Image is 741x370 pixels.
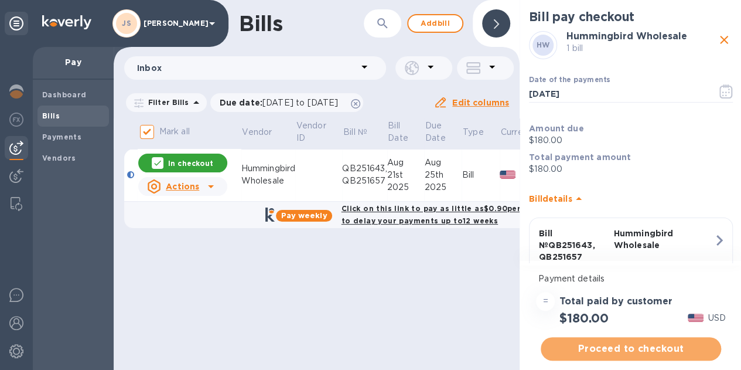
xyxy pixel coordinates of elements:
[424,157,462,169] div: Aug
[387,157,425,169] div: Aug
[566,30,687,42] b: Hummingbird Wholesale
[343,126,383,138] span: Bill №
[166,182,199,191] u: Actions
[387,181,425,194] div: 2025
[241,162,295,175] div: Hummingbird
[536,292,555,311] div: =
[529,163,733,175] p: $180.00
[539,228,609,263] p: Bill № QB251643, QB251657
[424,181,462,194] div: 2025
[122,19,131,28] b: JS
[388,120,408,144] p: Bill Date
[424,169,462,181] div: 25th
[529,218,733,313] button: Bill №QB251643, QB251657Hummingbird Wholesale
[220,97,344,108] p: Due date :
[541,337,721,361] button: Proceed to checkout
[425,120,461,144] span: Due Date
[529,77,610,84] label: Date of the payments
[529,152,631,162] b: Total payment amount
[387,169,425,181] div: 21st
[342,162,387,187] div: QB251643, QB251657
[688,314,704,322] img: USD
[425,120,446,144] p: Due Date
[566,42,715,55] p: 1 bill
[144,97,189,107] p: Filter Bills
[388,120,424,144] span: Bill Date
[559,311,609,325] h2: $180.00
[529,180,733,218] div: Billdetails
[42,90,87,99] b: Dashboard
[537,40,550,49] b: HW
[463,126,484,138] p: Type
[708,312,726,324] p: USD
[452,98,509,107] u: Edit columns
[343,126,367,138] p: Bill №
[463,126,499,138] span: Type
[42,111,60,120] b: Bills
[5,12,28,35] div: Unpin categories
[342,204,541,225] b: Click on this link to pay as little as $0.90 per week to delay your payments up to 12 weeks
[529,124,584,133] b: Amount due
[550,342,712,356] span: Proceed to checkout
[501,126,537,138] p: Currency
[168,158,213,168] p: In checkout
[42,15,91,29] img: Logo
[715,31,733,49] button: close
[42,56,104,68] p: Pay
[137,62,357,74] p: Inbox
[529,9,733,24] h2: Bill pay checkout
[418,16,453,30] span: Add bill
[296,120,326,144] p: Vendor ID
[614,228,713,251] p: Hummingbird Wholesale
[241,175,295,187] div: Wholesale
[42,133,81,141] b: Payments
[239,11,282,36] h1: Bills
[262,98,338,107] span: [DATE] to [DATE]
[296,120,342,144] span: Vendor ID
[144,19,202,28] p: [PERSON_NAME]
[159,125,190,138] p: Mark all
[42,154,76,162] b: Vendors
[500,171,515,179] img: USD
[529,194,572,203] b: Bill details
[210,93,364,112] div: Due date:[DATE] to [DATE]
[242,126,272,138] p: Vendor
[281,211,327,220] b: Pay weekly
[462,169,500,181] div: Bill
[9,113,23,127] img: Foreign exchange
[407,14,463,33] button: Addbill
[559,296,672,307] h3: Total paid by customer
[538,273,723,285] p: Payment details
[242,126,287,138] span: Vendor
[529,134,733,147] p: $180.00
